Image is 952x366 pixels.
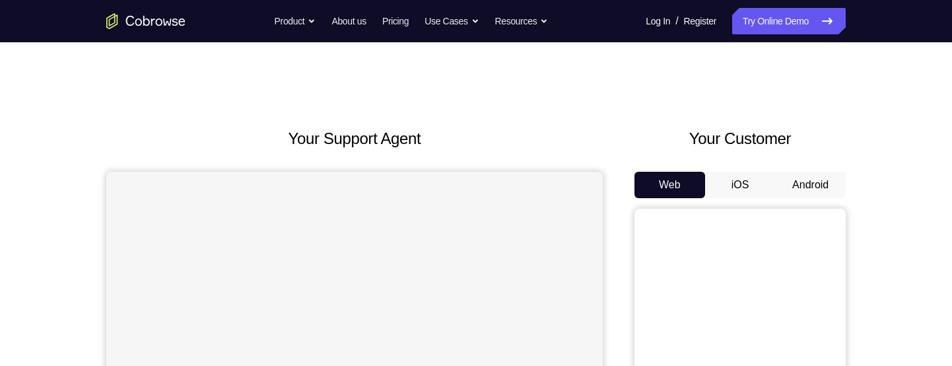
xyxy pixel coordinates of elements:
[705,172,776,198] button: iOS
[775,172,846,198] button: Android
[382,8,409,34] a: Pricing
[684,8,716,34] a: Register
[425,8,479,34] button: Use Cases
[495,8,549,34] button: Resources
[634,172,705,198] button: Web
[646,8,670,34] a: Log In
[275,8,316,34] button: Product
[675,13,678,29] span: /
[106,13,186,29] a: Go to the home page
[634,127,846,151] h2: Your Customer
[732,8,846,34] a: Try Online Demo
[106,127,603,151] h2: Your Support Agent
[331,8,366,34] a: About us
